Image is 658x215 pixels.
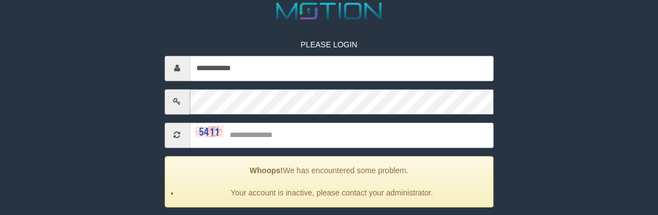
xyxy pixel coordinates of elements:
p: PLEASE LOGIN [165,39,494,50]
img: captcha [195,126,223,137]
div: We has encountered some problem. [165,156,494,207]
li: Your account is inactive, please contact your administrator. [179,187,485,198]
strong: Whoops! [250,166,283,175]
